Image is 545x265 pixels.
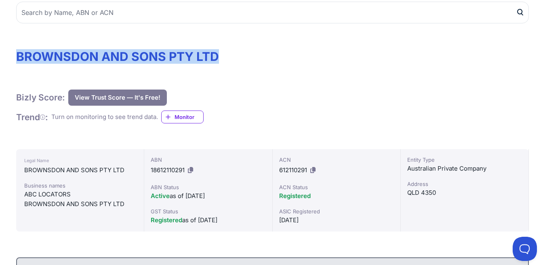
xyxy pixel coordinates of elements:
[407,180,522,188] div: Address
[24,156,136,165] div: Legal Name
[68,90,167,106] button: View Trust Score — It's Free!
[151,207,265,215] div: GST Status
[279,156,394,164] div: ACN
[513,237,537,261] iframe: Toggle Customer Support
[16,112,48,123] h1: Trend :
[16,92,65,103] h1: Bizly Score:
[24,199,136,209] div: BROWNSDON AND SONS PTY LTD
[151,191,265,201] div: as of [DATE]
[279,166,307,174] span: 612110291
[279,192,311,200] span: Registered
[151,183,265,191] div: ABN Status
[407,164,522,173] div: Australian Private Company
[24,182,136,190] div: Business names
[407,156,522,164] div: Entity Type
[51,113,158,122] div: Turn on monitoring to see trend data.
[151,166,185,174] span: 18612110291
[279,207,394,215] div: ASIC Registered
[175,113,203,121] span: Monitor
[16,2,529,23] input: Search by Name, ABN or ACN
[407,188,522,198] div: QLD 4350
[24,190,136,199] div: ABC LOCATORS
[24,165,136,175] div: BROWNSDON AND SONS PTY LTD
[151,216,182,224] span: Registered
[161,111,204,123] a: Monitor
[279,215,394,225] div: [DATE]
[151,192,170,200] span: Active
[279,183,394,191] div: ACN Status
[151,215,265,225] div: as of [DATE]
[16,49,529,64] h1: BROWNSDON AND SONS PTY LTD
[151,156,265,164] div: ABN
